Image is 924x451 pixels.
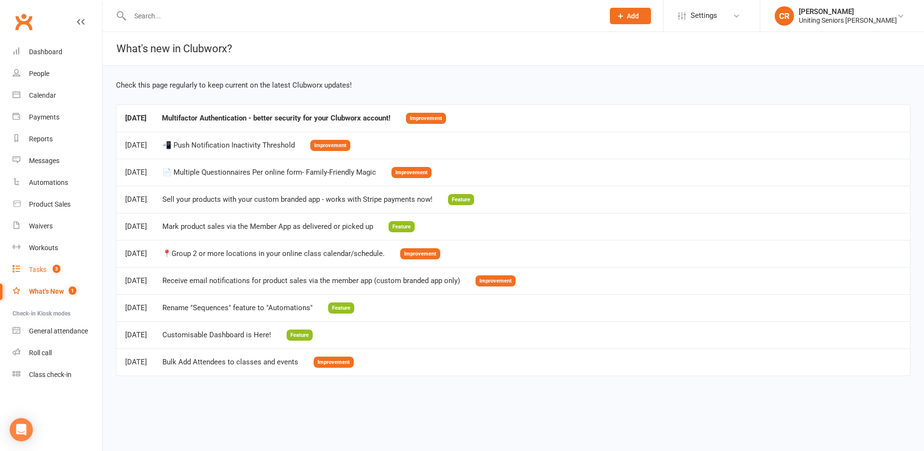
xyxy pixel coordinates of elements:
a: General attendance kiosk mode [13,320,102,342]
a: [DATE]📄 Multiple Questionnaires Per online form- Family-Friendly MagicImprovement [125,167,432,176]
div: Class check-in [29,371,72,378]
div: 📲 Push Notification Inactivity Threshold [162,141,295,150]
div: Rename "Sequences" feature to "Automations" [162,304,313,312]
div: What's New [29,287,64,295]
div: Automations [29,179,68,186]
span: Improvement [391,167,432,178]
a: Messages [13,150,102,172]
div: [DATE] [125,250,147,258]
a: [DATE]Mark product sales via the Member App as delivered or picked upFeature [125,222,415,230]
div: Multifactor Authentication - better security for your Clubworx account! [162,114,390,122]
span: Improvement [476,275,516,286]
span: 3 [53,265,60,273]
div: Dashboard [29,48,62,56]
span: Improvement [310,140,350,151]
span: Feature [389,221,415,232]
a: Payments [13,106,102,128]
span: Settings [691,5,717,27]
a: Tasks 3 [13,259,102,281]
span: Feature [328,302,354,314]
div: Payments [29,113,59,121]
div: [DATE] [125,223,147,231]
button: Add [610,8,651,24]
div: [DATE] [125,331,147,339]
a: Product Sales [13,194,102,215]
a: [DATE]Sell your products with your custom branded app - works with Stripe payments now!Feature [125,195,474,203]
div: Roll call [29,349,52,357]
div: Bulk Add Attendees to classes and events [162,358,298,366]
a: [DATE]📲 Push Notification Inactivity ThresholdImprovement [125,140,350,149]
div: People [29,70,49,77]
h1: What's new in Clubworx? [102,32,232,65]
div: Calendar [29,91,56,99]
a: Waivers [13,215,102,237]
div: [DATE] [125,358,147,366]
a: What's New1 [13,281,102,302]
a: Workouts [13,237,102,259]
div: Mark product sales via the Member App as delivered or picked up [162,223,373,231]
div: [PERSON_NAME] [799,7,897,16]
a: Class kiosk mode [13,364,102,386]
a: [DATE]Receive email notifications for product sales via the member app (custom branded app only)I... [125,276,516,285]
span: Improvement [406,113,446,124]
div: [DATE] [125,141,147,150]
div: Check this page regularly to keep current on the latest Clubworx updates! [116,79,910,91]
input: Search... [127,9,597,23]
a: Automations [13,172,102,194]
div: Tasks [29,266,46,273]
div: [DATE] [125,114,146,122]
span: Add [627,12,639,20]
div: [DATE] [125,304,147,312]
span: Feature [448,194,474,205]
div: 📍Group 2 or more locations in your online class calendar/schedule. [162,250,385,258]
a: Dashboard [13,41,102,63]
div: Sell your products with your custom branded app - works with Stripe payments now! [162,195,433,204]
div: Workouts [29,244,58,252]
div: Open Intercom Messenger [10,418,33,441]
div: CR [775,6,794,26]
span: 1 [69,286,76,295]
a: People [13,63,102,85]
a: Reports [13,128,102,150]
div: Waivers [29,222,53,230]
a: Calendar [13,85,102,106]
div: [DATE] [125,195,147,204]
a: Roll call [13,342,102,364]
div: Customisable Dashboard is Here! [162,331,271,339]
span: Improvement [400,248,440,259]
div: Receive email notifications for product sales via the member app (custom branded app only) [162,277,460,285]
div: 📄 Multiple Questionnaires Per online form- Family-Friendly Magic [162,168,376,177]
div: General attendance [29,327,88,335]
div: [DATE] [125,277,147,285]
div: Reports [29,135,53,143]
a: [DATE]Bulk Add Attendees to classes and eventsImprovement [125,357,354,366]
a: [DATE]Multifactor Authentication - better security for your Clubworx account!Improvement [125,113,446,122]
div: [DATE] [125,168,147,177]
div: Uniting Seniors [PERSON_NAME] [799,16,897,25]
span: Feature [287,330,313,341]
div: Messages [29,157,59,165]
span: Improvement [314,357,354,368]
a: [DATE]Rename "Sequences" feature to "Automations"Feature [125,303,354,312]
a: [DATE]Customisable Dashboard is Here!Feature [125,330,313,339]
a: [DATE]📍Group 2 or more locations in your online class calendar/schedule.Improvement [125,249,440,257]
a: Clubworx [12,10,36,34]
div: Product Sales [29,200,71,208]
